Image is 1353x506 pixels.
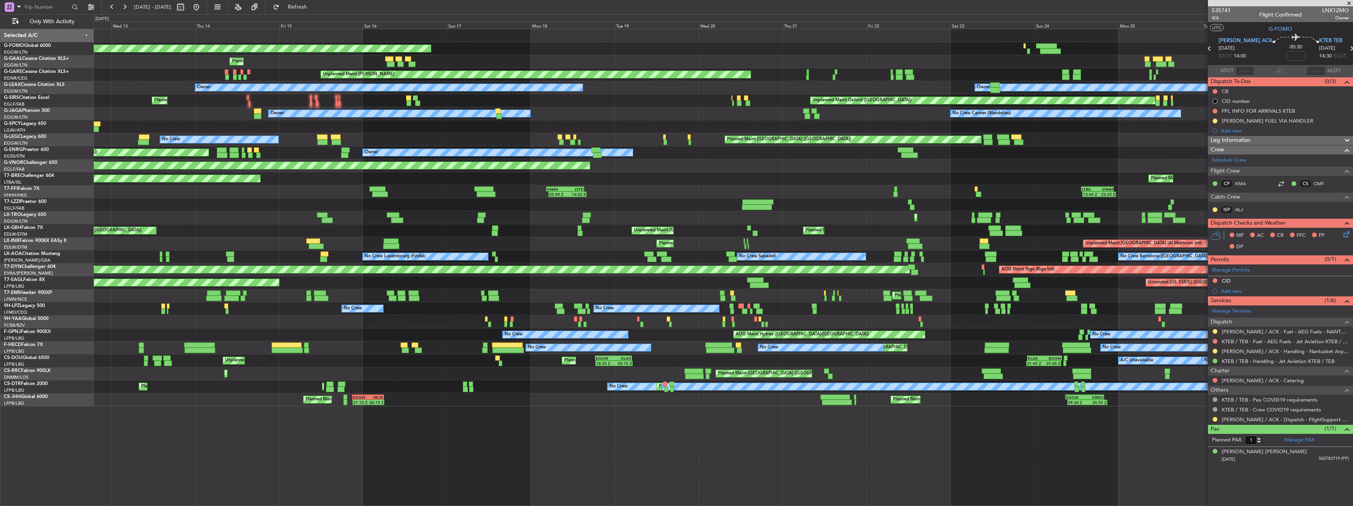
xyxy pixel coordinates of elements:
[4,69,22,74] span: G-GARE
[1028,356,1045,361] div: KLAX
[4,374,28,380] a: DNMM/LOS
[1222,98,1250,104] div: CID number
[1234,52,1246,60] span: 14:00
[4,394,21,399] span: CS-JHH
[4,186,39,191] a: T7-FFIFalcon 7X
[1220,179,1233,188] div: CP
[1222,396,1318,403] a: KTEB / TEB - Pax COVID19 requirements
[4,95,19,100] span: G-SIRS
[1211,425,1219,434] span: Pax
[281,4,314,10] span: Refresh
[613,356,631,361] div: KLAX
[1220,205,1233,214] div: ISP
[1325,296,1336,305] span: (1/6)
[4,238,19,243] span: LX-INB
[1222,456,1235,462] span: [DATE]
[1257,232,1264,240] span: AC
[4,173,54,178] a: T7-BREChallenger 604
[1235,206,1253,213] a: ALJ
[1068,400,1087,405] div: 09:30 Z
[4,43,51,48] a: G-FOMOGlobal 6000
[1066,395,1085,400] div: EGGW
[162,134,180,145] div: No Crew
[596,356,613,361] div: EGGW
[805,225,893,236] div: Planned Maint Nice ([GEOGRAPHIC_DATA])
[528,342,546,353] div: No Crew
[4,225,43,230] a: LX-GBHFalcon 7X
[4,186,18,191] span: T7-FFI
[4,290,19,295] span: T7-EMI
[225,355,355,366] div: Unplanned Maint [GEOGRAPHIC_DATA] ([GEOGRAPHIC_DATA])
[1211,77,1250,86] span: Dispatch To-Dos
[1151,173,1246,184] div: Planned Maint Warsaw ([GEOGRAPHIC_DATA])
[365,147,378,158] div: Owner
[4,361,24,367] a: LFPB/LBG
[4,134,21,139] span: G-LEGC
[4,56,69,61] a: G-GAALCessna Citation XLS+
[4,218,28,224] a: EGGW/LTN
[718,368,842,379] div: Planned Maint [GEOGRAPHIC_DATA] ([GEOGRAPHIC_DATA])
[1211,136,1250,145] span: Leg Information
[1202,22,1286,29] div: Tue 26
[4,179,22,185] a: LTBA/ISL
[4,309,27,315] a: LFMD/CEQ
[4,283,24,289] a: LFPB/LBG
[368,395,383,400] div: HKJK
[4,251,60,256] a: LX-AOACitation Mustang
[1222,348,1349,355] a: [PERSON_NAME] / ACK - Handling - Nantucket Arpt Ops [PERSON_NAME] / ACK
[1098,187,1113,192] div: VHHH
[4,316,48,321] a: 9H-YAAGlobal 5000
[1212,266,1250,274] a: Manage Permits
[4,257,50,263] a: [PERSON_NAME]/QSA
[841,342,965,353] div: Planned Maint [GEOGRAPHIC_DATA] ([GEOGRAPHIC_DATA])
[4,394,48,399] a: CS-JHHGlobal 6000
[1221,67,1234,75] span: ATOT
[4,147,49,152] a: G-ENRGPraetor 600
[1099,192,1115,197] div: 23:25 Z
[4,335,24,341] a: LFPB/LBG
[4,296,27,302] a: LFMN/NCE
[4,400,24,406] a: LFPB/LBG
[306,394,430,406] div: Planned Maint [GEOGRAPHIC_DATA] ([GEOGRAPHIC_DATA])
[4,381,48,386] a: CS-DTRFalcon 2000
[1212,15,1231,21] span: 4/6
[4,147,22,152] span: G-ENRG
[4,43,24,48] span: G-FOMO
[4,238,66,243] a: LX-INBFalcon 900EX EASy II
[1259,11,1302,19] div: Flight Confirmed
[4,108,50,113] a: G-JAGAPhenom 300
[1219,37,1273,45] span: [PERSON_NAME] ACK
[353,395,368,400] div: EGGW
[369,400,384,405] div: 06:15 Z
[1092,329,1111,340] div: No Crew
[4,231,27,237] a: EDLW/DTM
[4,199,20,204] span: T7-LZZI
[1325,255,1336,263] span: (0/1)
[615,22,699,29] div: Tue 19
[1001,264,1055,275] div: AOG Maint Riga (Riga Intl)
[565,187,583,192] div: LTFE
[1299,179,1312,188] div: CS
[365,251,425,262] div: No Crew Luxembourg (Findel)
[4,303,20,308] span: 9H-LPZ
[4,322,25,328] a: FCBB/BZV
[596,303,614,314] div: No Crew
[1235,180,1253,187] a: KMA
[111,22,195,29] div: Wed 13
[1319,52,1332,60] span: 14:30
[895,290,960,301] div: Planned Maint [PERSON_NAME]
[1236,66,1254,76] input: --:--
[4,277,23,282] span: T7-EAGL
[1083,192,1099,197] div: 13:45 Z
[4,56,22,61] span: G-GAAL
[1219,45,1235,52] span: [DATE]
[4,160,57,165] a: G-VNORChallenger 650
[279,22,363,29] div: Fri 15
[4,153,25,159] a: EGSS/STN
[1322,6,1349,15] span: LNX12MO
[232,56,261,67] div: Planned Maint
[596,361,614,366] div: 18:35 Z
[1087,400,1107,405] div: 20:55 Z
[1211,193,1240,202] span: Cabin Crew
[1044,356,1061,361] div: EGGW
